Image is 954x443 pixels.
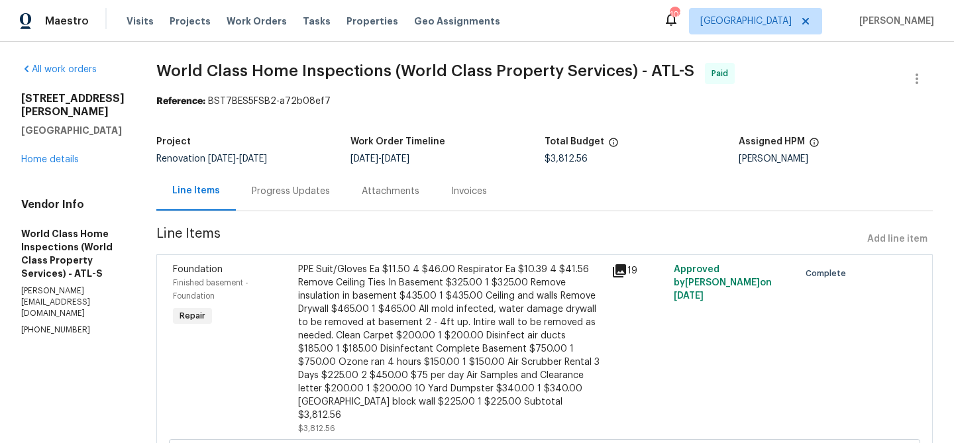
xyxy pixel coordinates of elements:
[173,265,223,274] span: Foundation
[21,324,125,336] p: [PHONE_NUMBER]
[298,424,335,432] span: $3,812.56
[21,285,125,319] p: [PERSON_NAME][EMAIL_ADDRESS][DOMAIN_NAME]
[227,15,287,28] span: Work Orders
[21,155,79,164] a: Home details
[21,92,125,119] h2: [STREET_ADDRESS][PERSON_NAME]
[362,185,419,198] div: Attachments
[156,137,191,146] h5: Project
[700,15,792,28] span: [GEOGRAPHIC_DATA]
[21,124,125,137] h5: [GEOGRAPHIC_DATA]
[806,267,851,280] span: Complete
[252,185,330,198] div: Progress Updates
[170,15,211,28] span: Projects
[156,97,205,106] b: Reference:
[611,263,666,279] div: 19
[208,154,236,164] span: [DATE]
[712,67,733,80] span: Paid
[854,15,934,28] span: [PERSON_NAME]
[739,137,805,146] h5: Assigned HPM
[350,154,378,164] span: [DATE]
[298,263,604,422] div: PPE Suit/Gloves Ea $11.50 4 $46.00 Respirator Ea $10.39 4 $41.56 Remove Ceiling Ties In Basement ...
[674,291,704,301] span: [DATE]
[809,137,820,154] span: The hpm assigned to this work order.
[156,227,862,252] span: Line Items
[156,63,694,79] span: World Class Home Inspections (World Class Property Services) - ATL-S
[45,15,89,28] span: Maestro
[239,154,267,164] span: [DATE]
[346,15,398,28] span: Properties
[127,15,154,28] span: Visits
[608,137,619,154] span: The total cost of line items that have been proposed by Opendoor. This sum includes line items th...
[174,309,211,322] span: Repair
[451,185,487,198] div: Invoices
[739,154,933,164] div: [PERSON_NAME]
[382,154,409,164] span: [DATE]
[545,137,604,146] h5: Total Budget
[21,198,125,211] h4: Vendor Info
[350,154,409,164] span: -
[208,154,267,164] span: -
[670,8,679,21] div: 103
[21,227,125,280] h5: World Class Home Inspections (World Class Property Services) - ATL-S
[21,65,97,74] a: All work orders
[674,265,772,301] span: Approved by [PERSON_NAME] on
[156,95,933,108] div: BST7BES5FSB2-a72b08ef7
[173,279,248,300] span: Finished basement - Foundation
[350,137,445,146] h5: Work Order Timeline
[545,154,588,164] span: $3,812.56
[172,184,220,197] div: Line Items
[414,15,500,28] span: Geo Assignments
[303,17,331,26] span: Tasks
[156,154,267,164] span: Renovation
